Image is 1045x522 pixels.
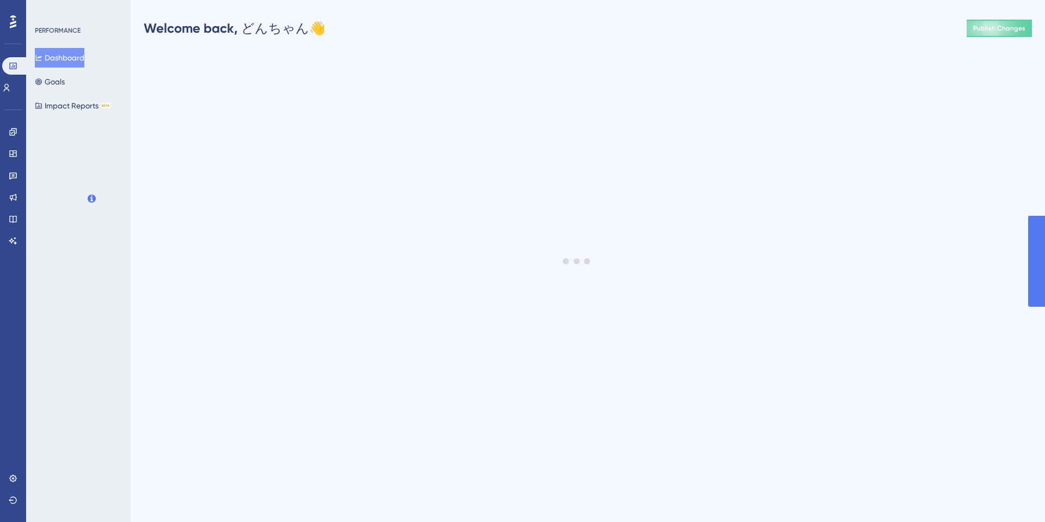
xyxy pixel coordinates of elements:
[967,20,1032,37] button: Publish Changes
[144,20,238,36] span: Welcome back,
[35,72,65,92] button: Goals
[35,48,84,68] button: Dashboard
[999,479,1032,512] iframe: UserGuiding AI Assistant Launcher
[35,26,81,35] div: PERFORMANCE
[144,20,325,37] div: どんちゃん 👋
[35,96,110,116] button: Impact ReportsBETA
[101,103,110,108] div: BETA
[973,24,1025,33] span: Publish Changes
